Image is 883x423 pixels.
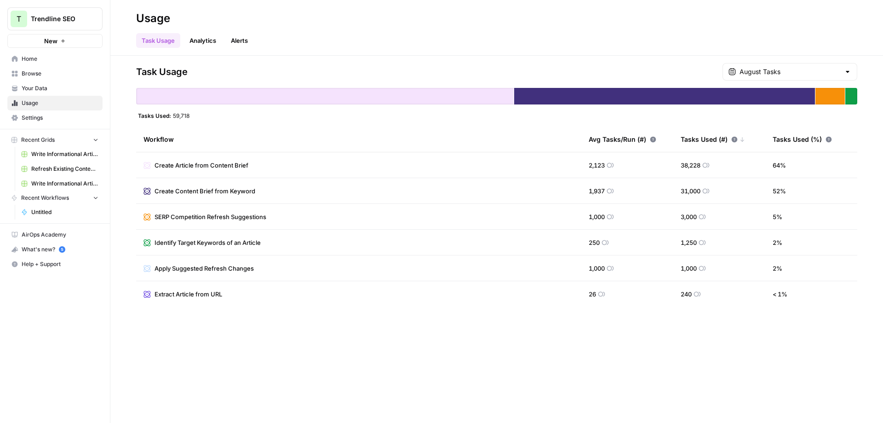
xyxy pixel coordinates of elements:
[7,96,103,110] a: Usage
[59,246,65,253] a: 5
[773,264,782,273] span: 2 %
[773,127,832,152] div: Tasks Used (%)
[155,290,222,299] span: Extract Article from URL
[17,147,103,162] a: Write Informational Article
[773,186,786,196] span: 52 %
[7,227,103,242] a: AirOps Academy
[7,81,103,96] a: Your Data
[681,127,745,152] div: Tasks Used (#)
[22,231,98,239] span: AirOps Academy
[681,290,692,299] span: 240
[589,127,656,152] div: Avg Tasks/Run (#)
[173,112,189,119] span: 59,718
[589,290,596,299] span: 26
[589,264,605,273] span: 1,000
[22,114,98,122] span: Settings
[7,110,103,125] a: Settings
[17,13,21,24] span: T
[22,84,98,93] span: Your Data
[681,186,700,196] span: 31,000
[44,36,57,46] span: New
[22,70,98,78] span: Browse
[17,205,103,220] a: Untitled
[7,133,103,147] button: Recent Grids
[225,33,253,48] a: Alerts
[155,238,261,247] span: Identify Target Keywords of an Article
[7,7,103,30] button: Workspace: Trendline SEO
[22,99,98,107] span: Usage
[773,161,786,170] span: 64 %
[21,194,69,202] span: Recent Workflows
[589,238,600,247] span: 250
[136,33,180,48] a: Task Usage
[136,65,188,78] span: Task Usage
[31,165,98,173] span: Refresh Existing Content (1)
[7,34,103,48] button: New
[31,180,98,188] span: Write Informational Article
[589,186,605,196] span: 1,937
[589,161,605,170] span: 2,123
[681,212,697,221] span: 3,000
[17,162,103,176] a: Refresh Existing Content (1)
[681,161,700,170] span: 38,228
[589,212,605,221] span: 1,000
[136,11,170,26] div: Usage
[155,212,266,221] span: SERP Competition Refresh Suggestions
[7,257,103,272] button: Help + Support
[7,66,103,81] a: Browse
[773,290,787,299] span: < 1 %
[22,260,98,268] span: Help + Support
[7,242,103,257] button: What's new? 5
[681,264,697,273] span: 1,000
[8,243,102,256] div: What's new?
[138,112,171,119] span: Tasks Used:
[773,212,782,221] span: 5 %
[740,67,840,76] input: August Tasks
[184,33,222,48] a: Analytics
[155,264,254,273] span: Apply Suggested Refresh Changes
[773,238,782,247] span: 2 %
[31,14,86,23] span: Trendline SEO
[143,127,574,152] div: Workflow
[155,186,255,196] span: Create Content Brief from Keyword
[155,161,248,170] span: Create Article from Content Brief
[7,191,103,205] button: Recent Workflows
[22,55,98,63] span: Home
[17,176,103,191] a: Write Informational Article
[31,150,98,158] span: Write Informational Article
[21,136,55,144] span: Recent Grids
[61,247,63,252] text: 5
[31,208,98,216] span: Untitled
[681,238,697,247] span: 1,250
[7,52,103,66] a: Home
